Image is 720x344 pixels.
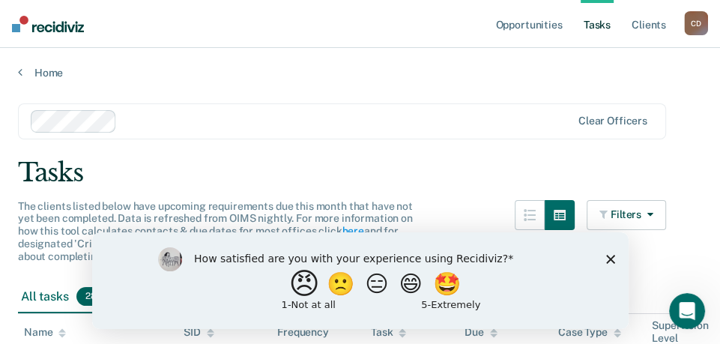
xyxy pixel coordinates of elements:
[76,287,106,307] span: 28
[18,281,109,314] div: All tasks28
[669,293,705,329] iframe: Intercom live chat
[371,326,406,339] div: Task
[18,157,702,188] div: Tasks
[24,326,66,339] div: Name
[277,326,329,339] div: Frequency
[92,232,629,329] iframe: Survey by Kim from Recidiviz
[18,200,413,262] span: The clients listed below have upcoming requirements due this month that have not yet been complet...
[184,326,214,339] div: SID
[578,115,647,127] div: Clear officers
[684,11,708,35] div: C D
[342,225,363,237] a: here
[684,11,708,35] button: CD
[587,200,666,230] button: Filters
[12,16,84,32] img: Recidiviz
[465,326,497,339] div: Due
[558,326,621,339] div: Case Type
[18,66,702,79] a: Home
